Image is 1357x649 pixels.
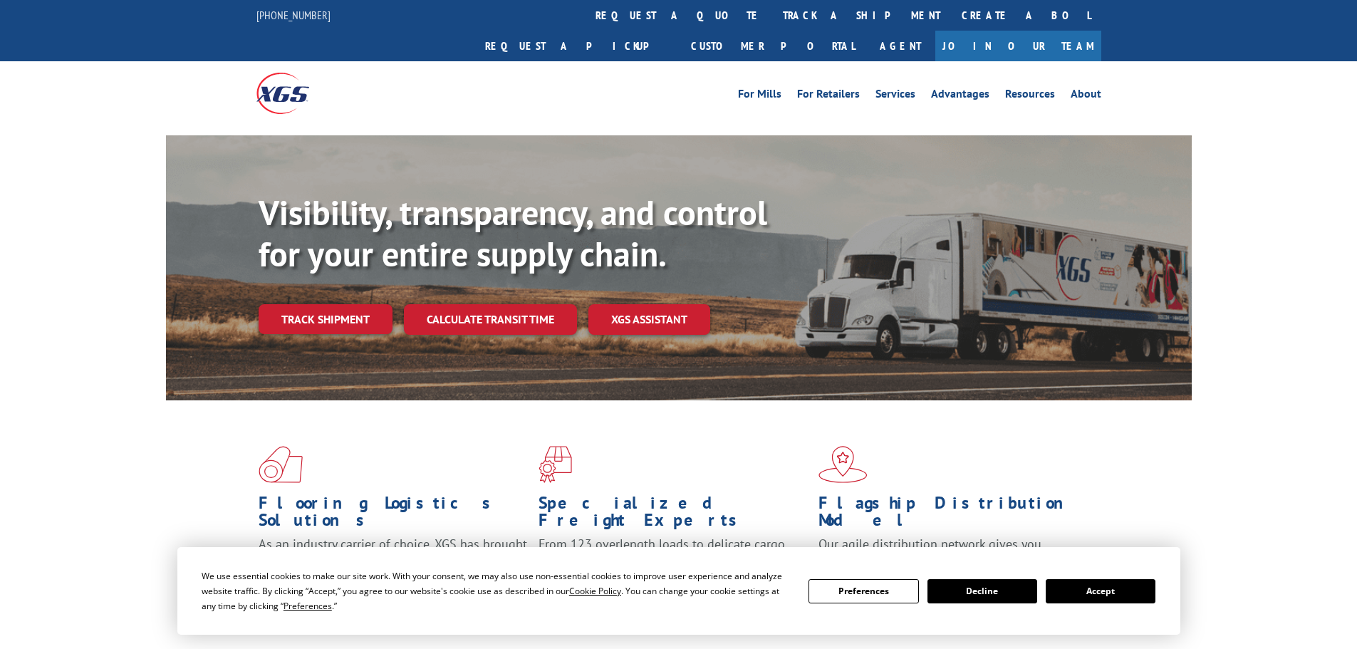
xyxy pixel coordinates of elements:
[259,190,767,276] b: Visibility, transparency, and control for your entire supply chain.
[931,88,989,104] a: Advantages
[1005,88,1055,104] a: Resources
[259,304,392,334] a: Track shipment
[818,446,868,483] img: xgs-icon-flagship-distribution-model-red
[809,579,918,603] button: Preferences
[818,494,1088,536] h1: Flagship Distribution Model
[259,536,527,586] span: As an industry carrier of choice, XGS has brought innovation and dedication to flooring logistics...
[738,88,781,104] a: For Mills
[797,88,860,104] a: For Retailers
[1071,88,1101,104] a: About
[680,31,865,61] a: Customer Portal
[1046,579,1155,603] button: Accept
[539,446,572,483] img: xgs-icon-focused-on-flooring-red
[539,536,808,599] p: From 123 overlength loads to delicate cargo, our experienced staff knows the best way to move you...
[927,579,1037,603] button: Decline
[202,568,791,613] div: We use essential cookies to make our site work. With your consent, we may also use non-essential ...
[259,494,528,536] h1: Flooring Logistics Solutions
[284,600,332,612] span: Preferences
[259,446,303,483] img: xgs-icon-total-supply-chain-intelligence-red
[177,547,1180,635] div: Cookie Consent Prompt
[404,304,577,335] a: Calculate transit time
[865,31,935,61] a: Agent
[256,8,331,22] a: [PHONE_NUMBER]
[935,31,1101,61] a: Join Our Team
[875,88,915,104] a: Services
[818,536,1081,569] span: Our agile distribution network gives you nationwide inventory management on demand.
[588,304,710,335] a: XGS ASSISTANT
[474,31,680,61] a: Request a pickup
[539,494,808,536] h1: Specialized Freight Experts
[569,585,621,597] span: Cookie Policy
